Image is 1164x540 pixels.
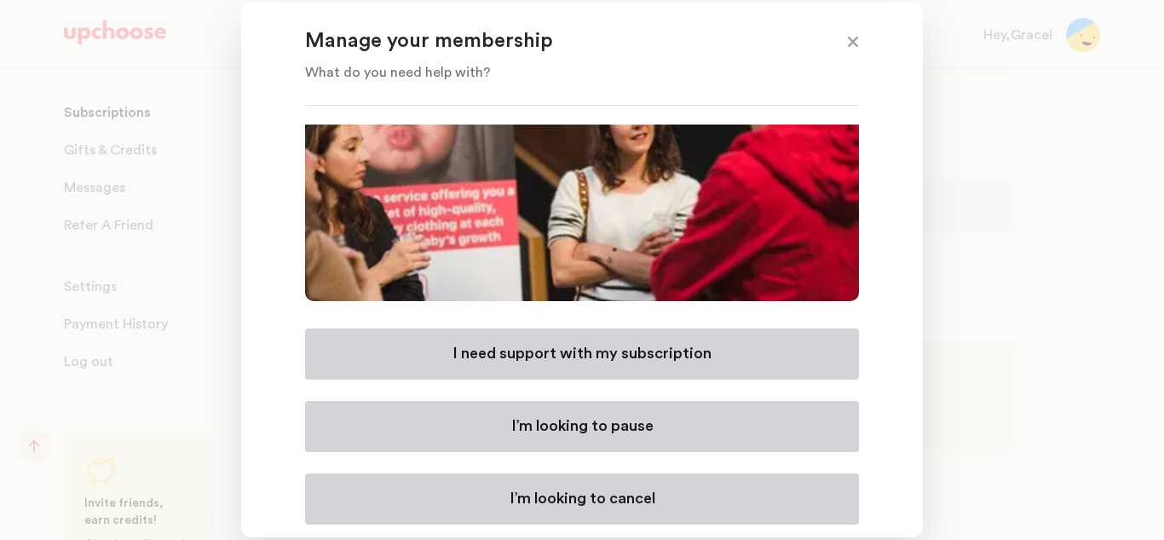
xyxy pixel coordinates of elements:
[305,473,859,525] button: I’m looking to cancel
[305,328,859,380] button: I need support with my subscription
[452,344,712,364] p: I need support with my subscription
[305,108,859,301] img: Manage Membership
[305,28,816,55] p: Manage your membership
[511,416,654,437] p: I’m looking to pause
[305,401,859,452] button: I’m looking to pause
[305,62,816,83] p: What do you need help with?
[510,489,655,509] p: I’m looking to cancel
